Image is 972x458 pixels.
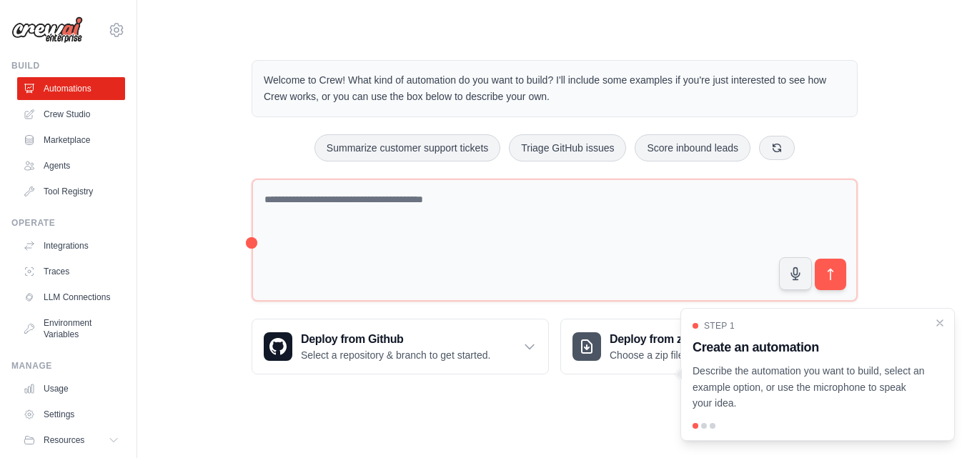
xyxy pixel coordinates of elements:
[11,217,125,229] div: Operate
[693,337,926,357] h3: Create an automation
[17,234,125,257] a: Integrations
[934,317,946,329] button: Close walkthrough
[17,429,125,452] button: Resources
[264,72,845,105] p: Welcome to Crew! What kind of automation do you want to build? I'll include some examples if you'...
[635,134,750,161] button: Score inbound leads
[17,286,125,309] a: LLM Connections
[901,389,972,458] iframe: Chat Widget
[17,103,125,126] a: Crew Studio
[704,320,735,332] span: Step 1
[509,134,626,161] button: Triage GitHub issues
[17,129,125,151] a: Marketplace
[44,434,84,446] span: Resources
[301,331,490,348] h3: Deploy from Github
[17,403,125,426] a: Settings
[17,377,125,400] a: Usage
[11,16,83,44] img: Logo
[11,60,125,71] div: Build
[11,360,125,372] div: Manage
[17,154,125,177] a: Agents
[301,348,490,362] p: Select a repository & branch to get started.
[17,77,125,100] a: Automations
[610,331,730,348] h3: Deploy from zip file
[17,180,125,203] a: Tool Registry
[314,134,500,161] button: Summarize customer support tickets
[17,260,125,283] a: Traces
[17,312,125,346] a: Environment Variables
[610,348,730,362] p: Choose a zip file to upload.
[693,363,926,412] p: Describe the automation you want to build, select an example option, or use the microphone to spe...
